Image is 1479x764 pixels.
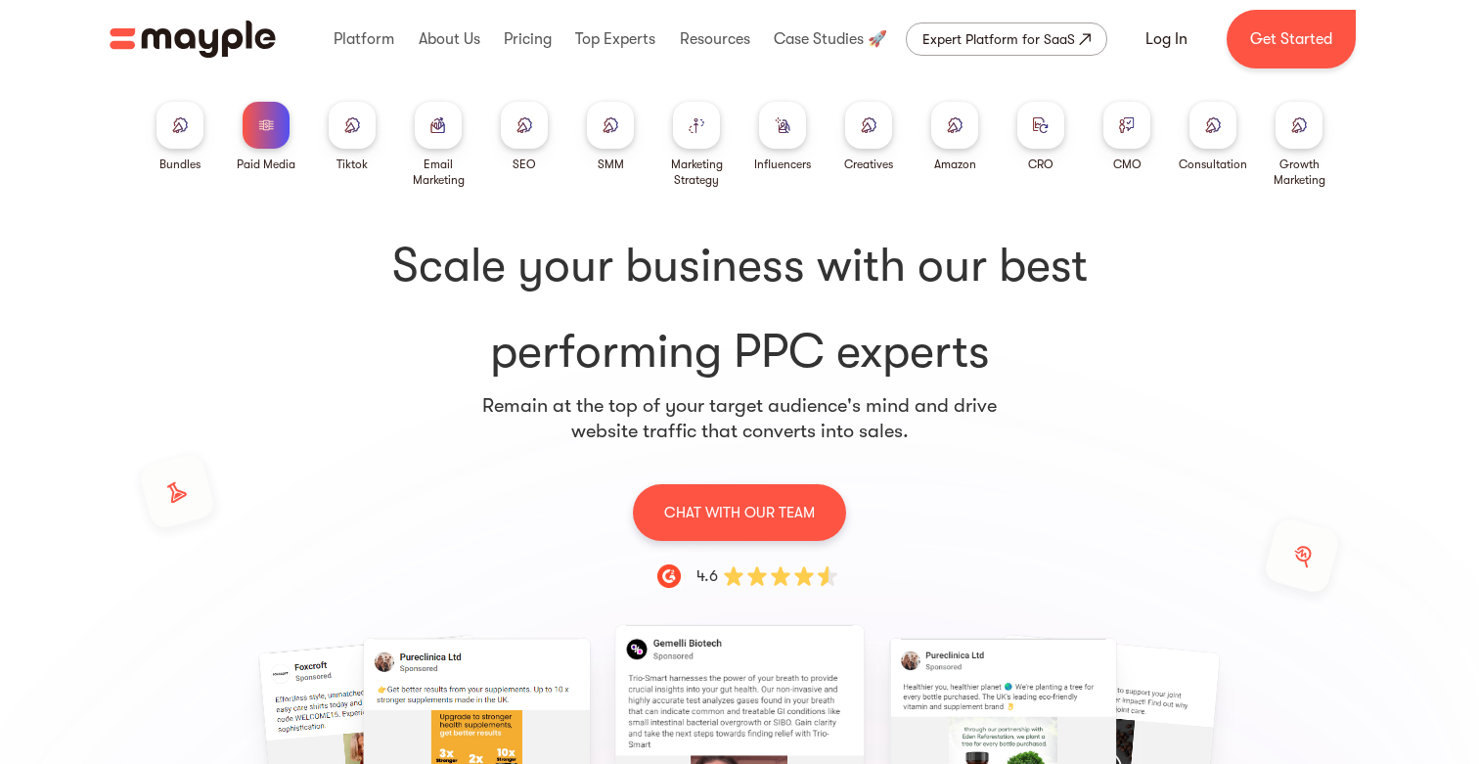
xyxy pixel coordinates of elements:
a: Amazon [931,102,978,172]
div: Creatives [844,157,893,172]
a: Consultation [1179,102,1247,172]
a: Paid Media [237,102,295,172]
a: Log In [1122,16,1211,63]
div: Top Experts [570,8,660,70]
a: CRO [1017,102,1064,172]
div: CRO [1028,157,1053,172]
div: Platform [329,8,399,70]
a: Get Started [1227,10,1356,68]
div: Paid Media [237,157,295,172]
div: SMM [598,157,624,172]
img: Mayple logo [110,21,276,58]
div: Expert Platform for SaaS [922,27,1075,51]
div: CMO [1113,157,1142,172]
a: Expert Platform for SaaS [906,22,1107,56]
a: SMM [587,102,634,172]
div: Consultation [1179,157,1247,172]
a: Bundles [157,102,203,172]
a: home [110,21,276,58]
a: Influencers [754,102,811,172]
div: SEO [513,157,536,172]
div: About Us [414,8,485,70]
div: Resources [675,8,755,70]
a: SEO [501,102,548,172]
div: Amazon [934,157,976,172]
a: Tiktok [329,102,376,172]
p: Remain at the top of your target audience's mind and drive website traffic that converts into sales. [481,393,998,444]
div: Bundles [159,157,201,172]
div: Tiktok [336,157,368,172]
a: Creatives [844,102,893,172]
p: CHAT WITH OUR TEAM [664,500,815,525]
a: Growth Marketing [1264,102,1334,188]
div: Pricing [499,8,557,70]
a: CHAT WITH OUR TEAM [633,483,846,541]
h1: performing PPC experts [145,235,1334,383]
a: Marketing Strategy [661,102,732,188]
div: 4.6 [696,564,718,588]
div: Email Marketing [403,157,473,188]
div: Influencers [754,157,811,172]
a: CMO [1103,102,1150,172]
div: Growth Marketing [1264,157,1334,188]
span: Scale your business with our best [145,235,1334,297]
a: Email Marketing [403,102,473,188]
div: Marketing Strategy [661,157,732,188]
